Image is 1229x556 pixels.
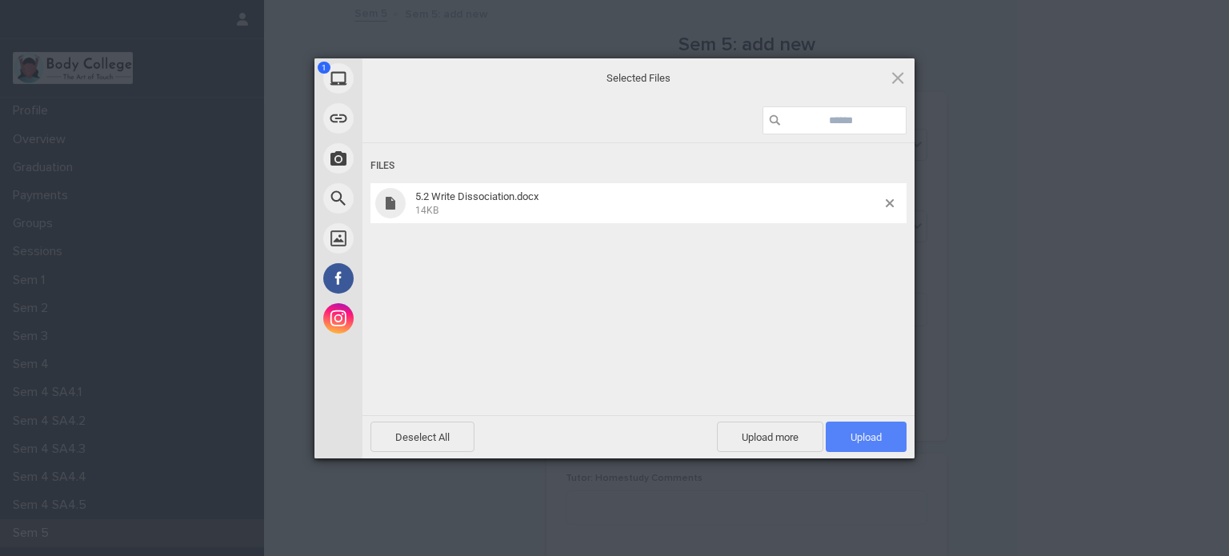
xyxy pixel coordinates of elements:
div: Take Photo [314,138,506,178]
div: Facebook [314,258,506,298]
span: 14KB [415,205,438,216]
div: Web Search [314,178,506,218]
div: Link (URL) [314,98,506,138]
span: 5.2 Write Dissociation.docx [415,190,538,202]
div: Instagram [314,298,506,338]
span: Deselect All [370,422,474,452]
span: 5.2 Write Dissociation.docx [410,190,886,217]
span: Upload more [717,422,823,452]
span: Upload [851,431,882,443]
div: Unsplash [314,218,506,258]
span: 1 [318,62,330,74]
div: Files [370,151,907,181]
span: Upload [826,422,907,452]
div: My Device [314,58,506,98]
span: Selected Files [478,70,799,85]
span: Click here or hit ESC to close picker [889,69,907,86]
